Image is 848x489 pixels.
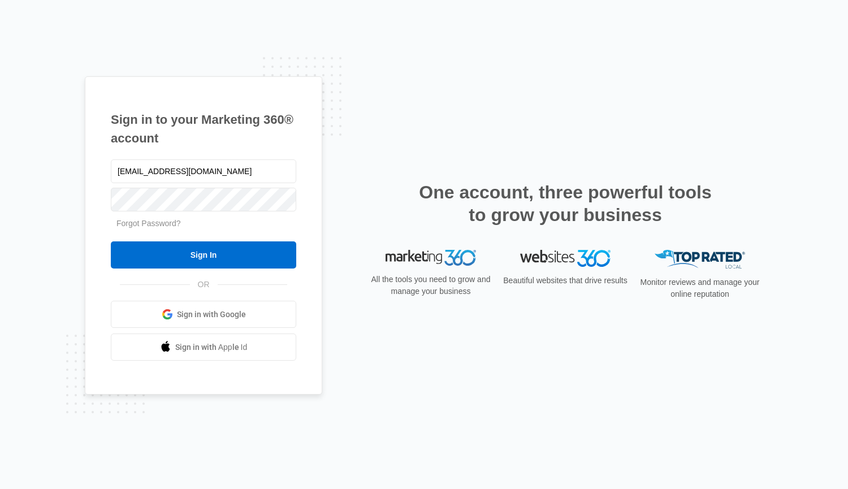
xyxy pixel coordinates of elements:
[116,219,181,228] a: Forgot Password?
[111,159,296,183] input: Email
[502,275,629,287] p: Beautiful websites that drive results
[520,250,611,266] img: Websites 360
[177,309,246,321] span: Sign in with Google
[367,274,494,297] p: All the tools you need to grow and manage your business
[111,110,296,148] h1: Sign in to your Marketing 360® account
[386,250,476,266] img: Marketing 360
[190,279,218,291] span: OR
[416,181,715,226] h2: One account, three powerful tools to grow your business
[175,341,248,353] span: Sign in with Apple Id
[637,276,763,300] p: Monitor reviews and manage your online reputation
[111,301,296,328] a: Sign in with Google
[111,241,296,269] input: Sign In
[655,250,745,269] img: Top Rated Local
[111,334,296,361] a: Sign in with Apple Id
